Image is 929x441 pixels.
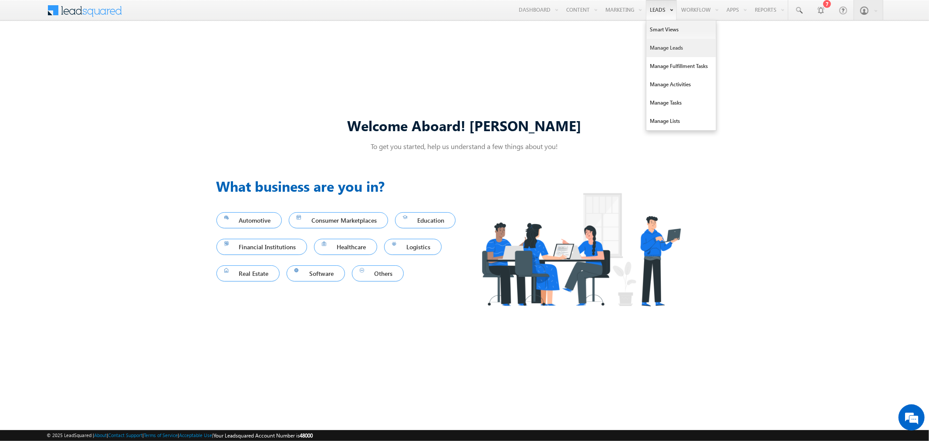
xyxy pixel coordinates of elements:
[213,432,313,439] span: Your Leadsquared Account Number is
[108,432,142,438] a: Contact Support
[403,214,448,226] span: Education
[224,268,272,279] span: Real Estate
[11,81,159,261] textarea: Type your message and hit 'Enter'
[94,432,107,438] a: About
[297,214,380,226] span: Consumer Marketplaces
[224,241,300,253] span: Financial Institutions
[465,176,697,323] img: Industry.png
[646,112,716,130] a: Manage Lists
[216,116,713,135] div: Welcome Aboard! [PERSON_NAME]
[646,94,716,112] a: Manage Tasks
[224,214,274,226] span: Automotive
[646,20,716,39] a: Smart Views
[294,268,337,279] span: Software
[646,39,716,57] a: Manage Leads
[322,241,369,253] span: Healthcare
[392,241,434,253] span: Logistics
[300,432,313,439] span: 48000
[216,176,465,197] h3: What business are you in?
[646,57,716,75] a: Manage Fulfillment Tasks
[179,432,212,438] a: Acceptable Use
[15,46,37,57] img: d_60004797649_company_0_60004797649
[646,75,716,94] a: Manage Activities
[45,46,146,57] div: Chat with us now
[360,268,396,279] span: Others
[144,432,178,438] a: Terms of Service
[47,431,313,440] span: © 2025 LeadSquared | | | | |
[118,268,158,280] em: Start Chat
[143,4,164,25] div: Minimize live chat window
[216,142,713,151] p: To get you started, help us understand a few things about you!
